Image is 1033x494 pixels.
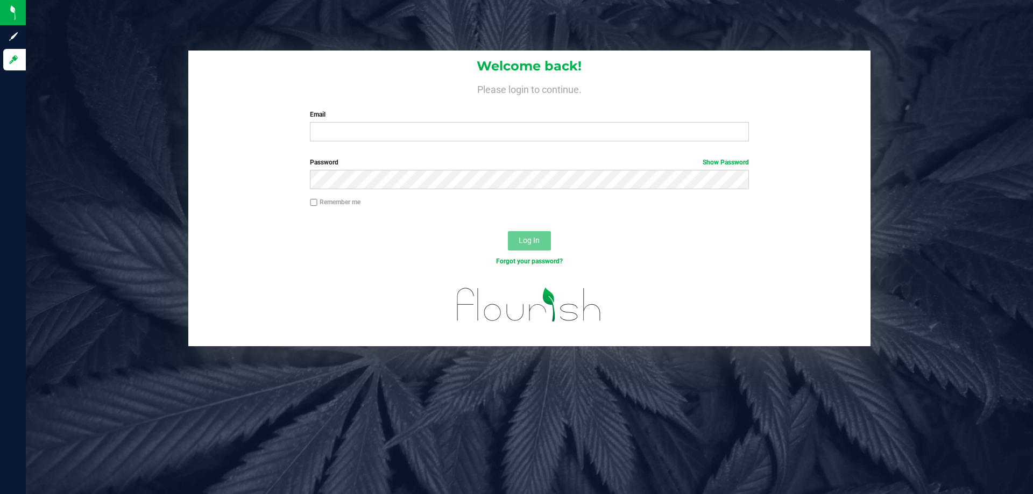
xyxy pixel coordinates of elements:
[188,59,871,73] h1: Welcome back!
[310,159,338,166] span: Password
[519,236,540,245] span: Log In
[8,31,19,42] inline-svg: Sign up
[703,159,749,166] a: Show Password
[310,110,748,119] label: Email
[508,231,551,250] button: Log In
[188,82,871,95] h4: Please login to continue.
[310,197,360,207] label: Remember me
[310,199,317,206] input: Remember me
[444,277,614,332] img: flourish_logo.svg
[496,257,563,265] a: Forgot your password?
[8,54,19,65] inline-svg: Log in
